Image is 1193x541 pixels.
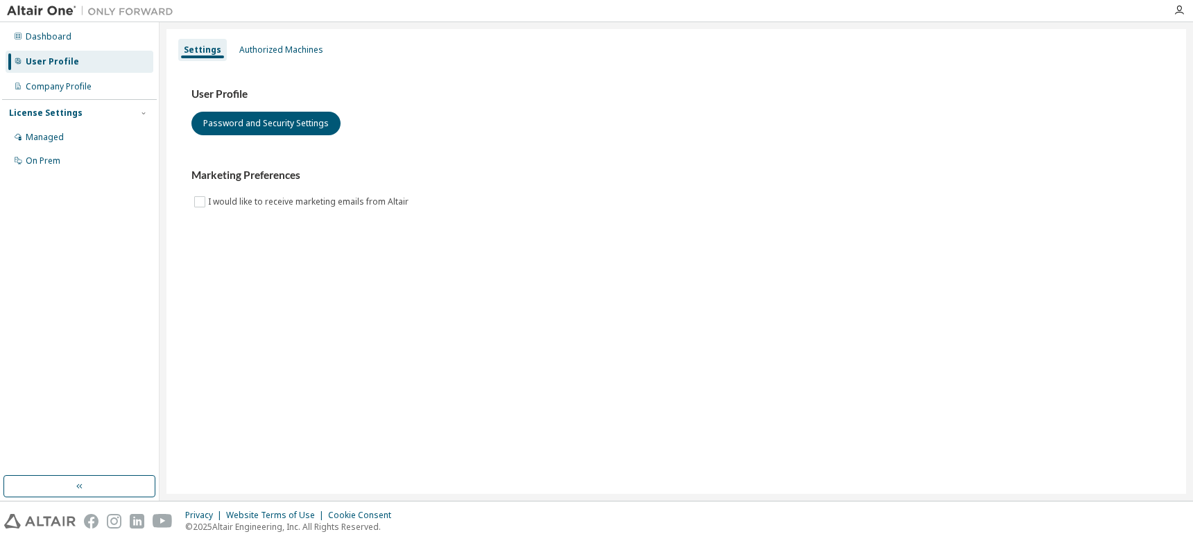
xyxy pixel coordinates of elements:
[26,81,92,92] div: Company Profile
[184,44,221,55] div: Settings
[191,112,341,135] button: Password and Security Settings
[84,514,98,529] img: facebook.svg
[185,510,226,521] div: Privacy
[208,194,411,210] label: I would like to receive marketing emails from Altair
[26,132,64,143] div: Managed
[130,514,144,529] img: linkedin.svg
[4,514,76,529] img: altair_logo.svg
[153,514,173,529] img: youtube.svg
[191,169,1161,182] h3: Marketing Preferences
[107,514,121,529] img: instagram.svg
[185,521,400,533] p: © 2025 Altair Engineering, Inc. All Rights Reserved.
[26,56,79,67] div: User Profile
[7,4,180,18] img: Altair One
[191,87,1161,101] h3: User Profile
[26,155,60,166] div: On Prem
[226,510,328,521] div: Website Terms of Use
[328,510,400,521] div: Cookie Consent
[239,44,323,55] div: Authorized Machines
[26,31,71,42] div: Dashboard
[9,108,83,119] div: License Settings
